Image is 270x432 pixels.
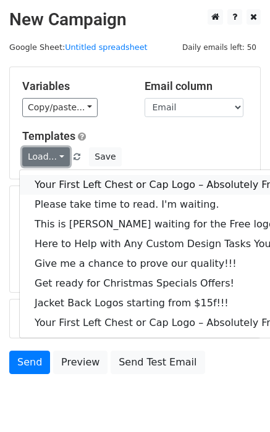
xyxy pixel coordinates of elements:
[208,373,270,432] iframe: Chat Widget
[53,351,108,374] a: Preview
[9,9,261,30] h2: New Campaign
[145,79,248,93] h5: Email column
[178,43,261,52] a: Daily emails left: 50
[22,129,75,142] a: Templates
[65,43,147,52] a: Untitled spreadsheet
[22,147,70,166] a: Load...
[111,351,205,374] a: Send Test Email
[22,79,126,93] h5: Variables
[9,43,148,52] small: Google Sheet:
[22,98,98,117] a: Copy/paste...
[178,41,261,54] span: Daily emails left: 50
[89,147,121,166] button: Save
[9,351,50,374] a: Send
